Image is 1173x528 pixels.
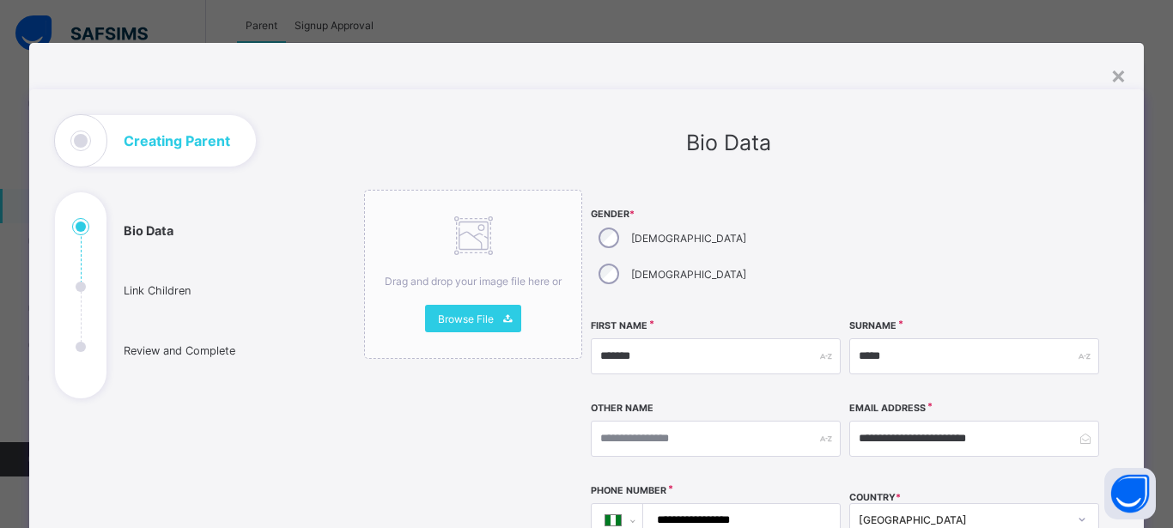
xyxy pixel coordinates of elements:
label: Email Address [849,403,926,414]
span: COUNTRY [849,492,901,503]
div: × [1110,60,1127,89]
label: [DEMOGRAPHIC_DATA] [631,268,746,281]
label: Phone Number [591,485,666,496]
span: Browse File [438,313,494,325]
span: Gender [591,209,841,220]
span: Drag and drop your image file here or [385,275,562,288]
label: Surname [849,320,896,331]
label: [DEMOGRAPHIC_DATA] [631,232,746,245]
label: First Name [591,320,647,331]
label: Other Name [591,403,653,414]
h1: Creating Parent [124,134,230,148]
span: Bio Data [686,130,771,155]
div: Drag and drop your image file here orBrowse File [364,190,582,359]
div: [GEOGRAPHIC_DATA] [859,513,1067,526]
button: Open asap [1104,468,1156,519]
